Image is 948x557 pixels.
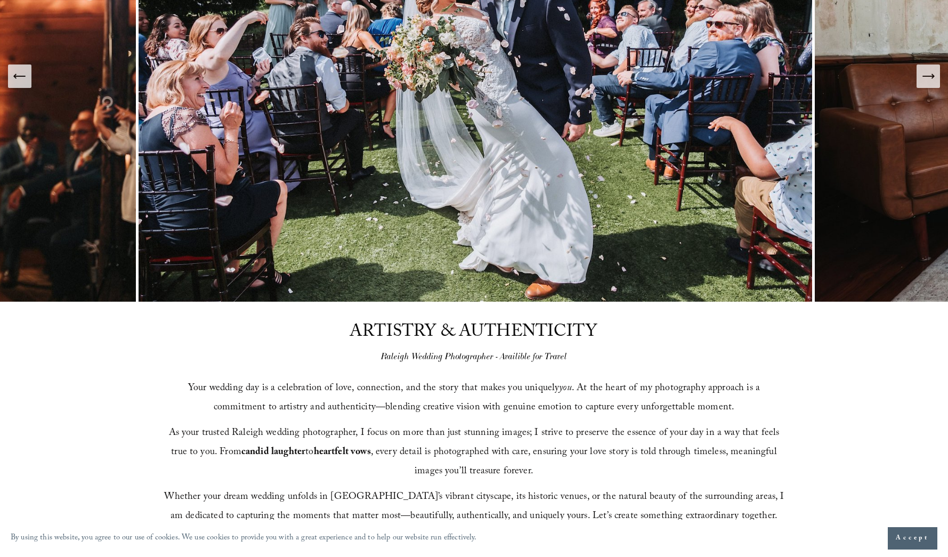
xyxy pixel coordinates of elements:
button: Previous Slide [8,64,31,88]
span: Accept [896,533,929,544]
span: Whether your dream wedding unfolds in [GEOGRAPHIC_DATA]’s vibrant cityscape, its historic venues,... [164,489,787,525]
strong: heartfelt vows [314,445,371,461]
span: Your wedding day is a celebration of love, connection, and the story that makes you uniquely . At... [188,381,763,416]
span: ARTISTRY & AUTHENTICITY [350,319,597,348]
strong: candid laughter [241,445,305,461]
em: Raleigh Wedding Photographer - Availible for Travel [381,351,567,362]
em: you [559,381,571,397]
p: By using this website, you agree to our use of cookies. We use cookies to provide you with a grea... [11,531,477,546]
span: As your trusted Raleigh wedding photographer, I focus on more than just stunning images; I strive... [169,425,782,480]
button: Accept [888,527,937,550]
button: Next Slide [917,64,940,88]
